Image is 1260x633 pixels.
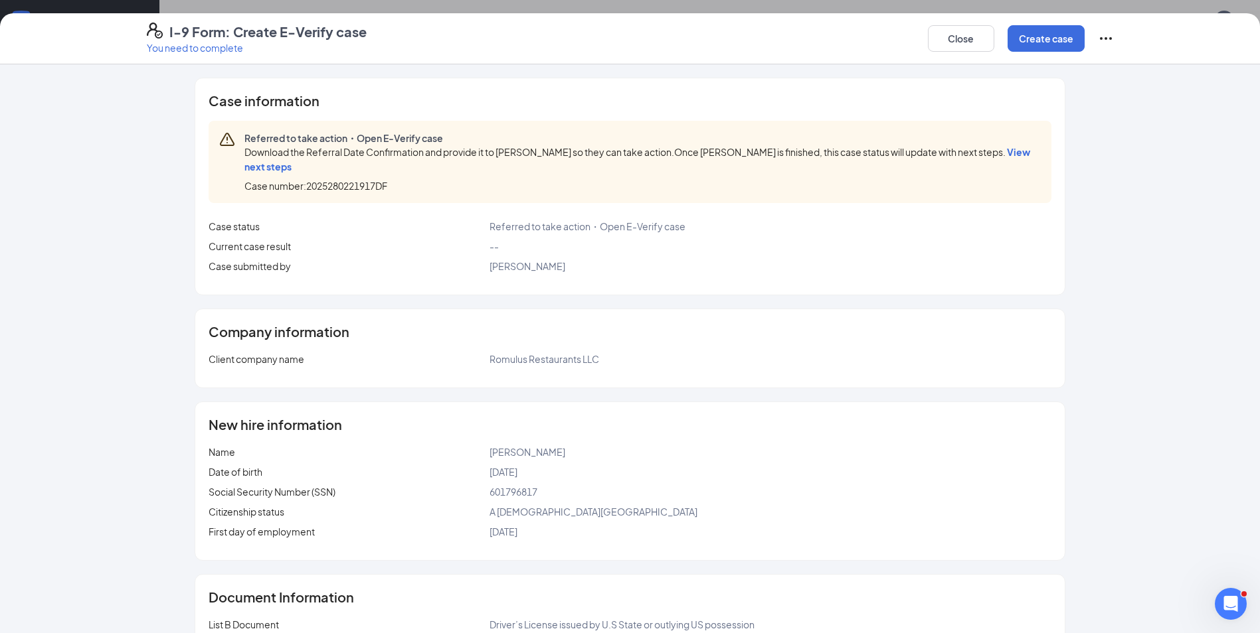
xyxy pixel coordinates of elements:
[490,220,685,232] span: Referred to take action・Open E-Verify case
[209,94,319,107] span: Case information
[490,466,517,478] span: [DATE]
[209,618,279,630] span: List B Document
[490,486,537,498] span: 601796817
[169,23,367,41] h4: I-9 Form: Create E-Verify case
[209,325,349,338] span: Company information
[209,506,284,518] span: Citizenship status
[490,240,499,252] span: --
[490,506,697,518] span: A [DEMOGRAPHIC_DATA][GEOGRAPHIC_DATA]
[209,466,262,478] span: Date of birth
[928,25,994,52] button: Close
[209,220,260,232] span: Case status
[209,240,291,252] span: Current case result
[244,146,1030,173] span: Download the Referral Date Confirmation and provide it to [PERSON_NAME] so they can take action.O...
[209,526,315,537] span: First day of employment
[209,486,335,498] span: Social Security Number (SSN)
[490,446,565,458] span: [PERSON_NAME]
[1098,31,1114,46] svg: Ellipses
[147,23,163,38] svg: FormI9EVerifyIcon
[1008,25,1085,52] button: Create case
[209,446,235,458] span: Name
[219,131,235,147] svg: Warning
[490,260,565,272] span: [PERSON_NAME]
[1215,588,1247,620] iframe: Intercom live chat
[244,131,1040,145] span: Referred to take action・Open E-Verify case
[209,418,342,431] span: New hire information
[147,41,367,54] p: You need to complete
[209,260,291,272] span: Case submitted by
[209,591,354,604] span: Document Information
[490,618,755,630] span: Driver’s License issued by U.S State or outlying US possession
[490,353,599,365] span: Romulus Restaurants LLC
[209,353,304,365] span: Client company name
[244,179,387,192] span: Case number: 2025280221917DF
[490,526,517,537] span: [DATE]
